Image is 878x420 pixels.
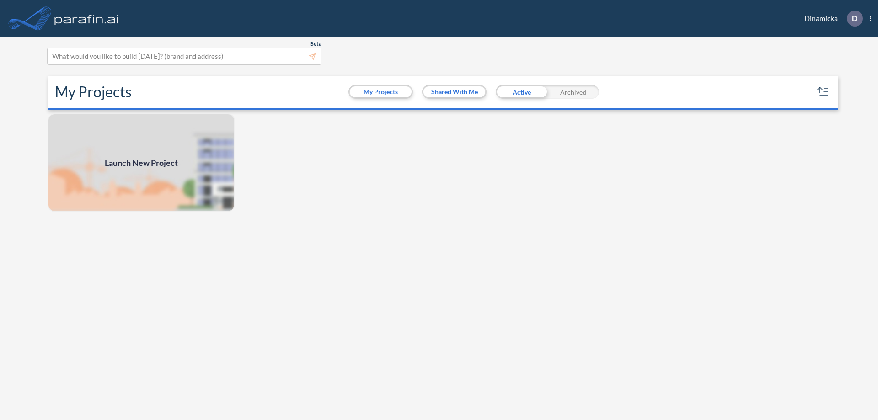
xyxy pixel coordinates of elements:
[105,157,178,169] span: Launch New Project
[55,83,132,101] h2: My Projects
[53,9,120,27] img: logo
[423,86,485,97] button: Shared With Me
[48,113,235,212] img: add
[350,86,412,97] button: My Projects
[496,85,547,99] div: Active
[547,85,599,99] div: Archived
[816,85,830,99] button: sort
[310,40,321,48] span: Beta
[791,11,871,27] div: Dinamicka
[48,113,235,212] a: Launch New Project
[852,14,857,22] p: D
